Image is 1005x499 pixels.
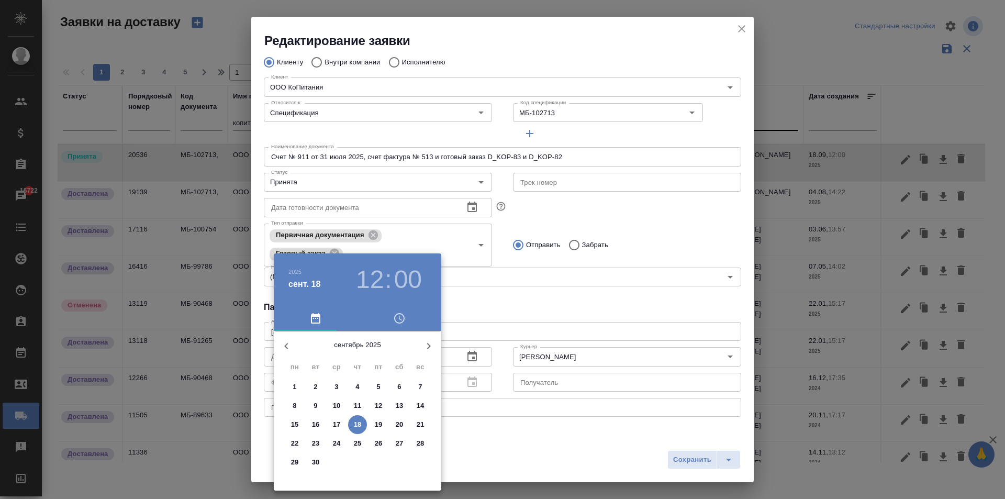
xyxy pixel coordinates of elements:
button: 16 [306,415,325,434]
p: 29 [291,457,299,468]
p: 27 [396,438,404,449]
button: 00 [394,265,422,294]
button: 19 [369,415,388,434]
p: 24 [333,438,341,449]
p: 21 [417,419,425,430]
p: 13 [396,401,404,411]
p: 3 [334,382,338,392]
button: 20 [390,415,409,434]
p: 19 [375,419,383,430]
button: 28 [411,434,430,453]
p: 10 [333,401,341,411]
button: сент. 18 [288,278,321,291]
p: 5 [376,382,380,392]
button: 3 [327,378,346,396]
button: 22 [285,434,304,453]
p: 18 [354,419,362,430]
button: 4 [348,378,367,396]
button: 24 [327,434,346,453]
p: 23 [312,438,320,449]
p: 1 [293,382,296,392]
p: 9 [314,401,317,411]
button: 23 [306,434,325,453]
span: вт [306,362,325,372]
p: 12 [375,401,383,411]
button: 2025 [288,269,301,275]
span: сб [390,362,409,372]
p: 11 [354,401,362,411]
button: 6 [390,378,409,396]
button: 15 [285,415,304,434]
p: 4 [355,382,359,392]
button: 8 [285,396,304,415]
p: 26 [375,438,383,449]
button: 9 [306,396,325,415]
button: 21 [411,415,430,434]
button: 5 [369,378,388,396]
button: 26 [369,434,388,453]
p: 6 [397,382,401,392]
span: вс [411,362,430,372]
button: 1 [285,378,304,396]
button: 29 [285,453,304,472]
button: 14 [411,396,430,415]
button: 10 [327,396,346,415]
button: 2 [306,378,325,396]
span: ср [327,362,346,372]
p: 2 [314,382,317,392]
p: 20 [396,419,404,430]
p: 15 [291,419,299,430]
button: 17 [327,415,346,434]
button: 25 [348,434,367,453]
button: 30 [306,453,325,472]
span: пт [369,362,388,372]
button: 7 [411,378,430,396]
p: 16 [312,419,320,430]
p: 25 [354,438,362,449]
button: 18 [348,415,367,434]
button: 12 [369,396,388,415]
p: сентябрь 2025 [299,340,416,350]
p: 17 [333,419,341,430]
p: 30 [312,457,320,468]
button: 27 [390,434,409,453]
button: 13 [390,396,409,415]
p: 28 [417,438,425,449]
button: 11 [348,396,367,415]
p: 8 [293,401,296,411]
p: 14 [417,401,425,411]
button: 12 [356,265,384,294]
p: 7 [418,382,422,392]
span: чт [348,362,367,372]
p: 22 [291,438,299,449]
span: пн [285,362,304,372]
h3: : [385,265,392,294]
